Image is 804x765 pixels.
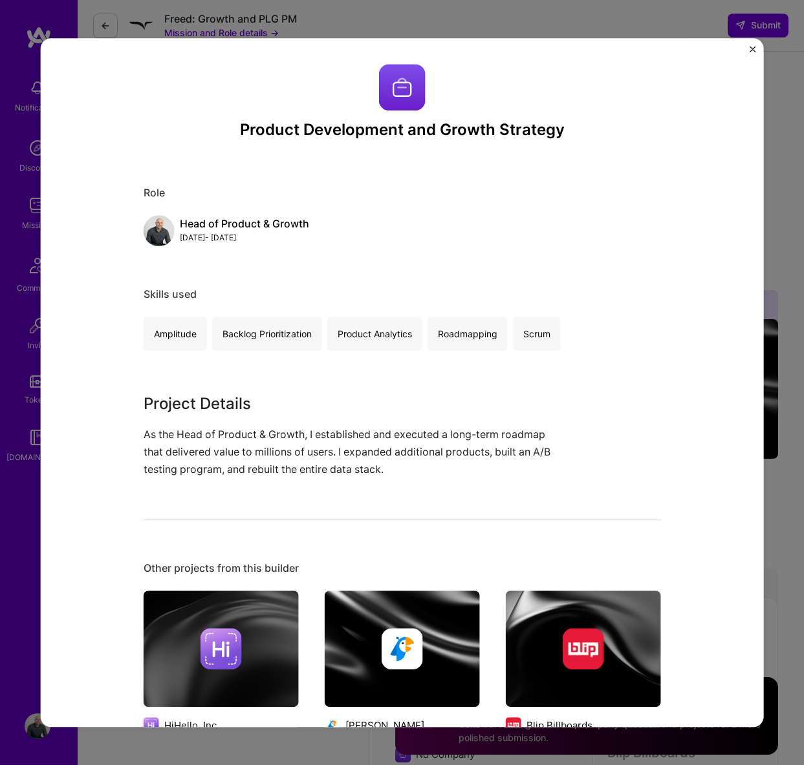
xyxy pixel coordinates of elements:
[144,426,564,479] p: As the Head of Product & Growth, I established and executed a long-term roadmap that delivered va...
[327,317,422,351] div: Product Analytics
[144,288,661,301] div: Skills used
[382,629,423,670] img: Company logo
[563,629,604,670] img: Company logo
[506,591,661,707] img: cover
[428,317,508,351] div: Roadmapping
[144,562,661,576] div: Other projects from this builder
[750,46,756,59] button: Close
[144,591,299,707] img: cover
[513,317,561,351] div: Scrum
[379,64,426,110] img: Company logo
[180,231,309,244] div: [DATE] - [DATE]
[144,392,564,415] h3: Project Details
[144,186,661,200] div: Role
[201,629,242,670] img: Company logo
[144,718,159,733] img: Company logo
[180,217,309,231] div: Head of Product & Growth
[325,591,480,707] img: cover
[164,718,219,732] div: HiHello, Inc.
[144,317,207,351] div: Amplitude
[506,718,521,733] img: Company logo
[325,718,340,733] img: Company logo
[144,121,661,140] h3: Product Development and Growth Strategy
[345,718,424,732] div: [PERSON_NAME]
[212,317,322,351] div: Backlog Prioritization
[527,718,592,732] div: Blip Billboards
